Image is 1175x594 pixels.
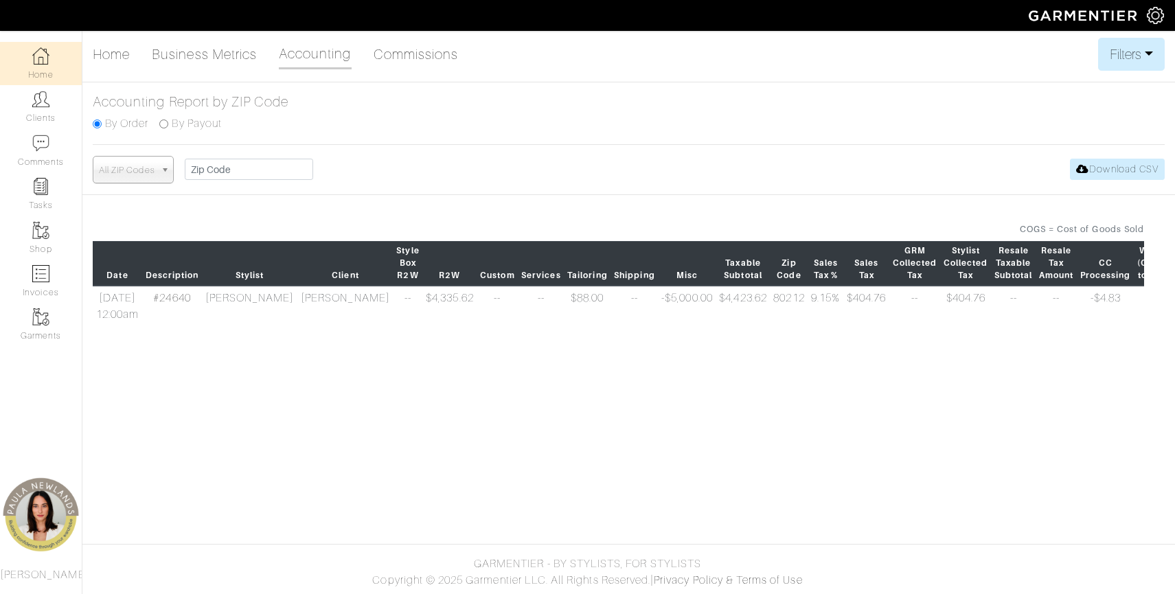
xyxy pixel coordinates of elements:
[32,178,49,195] img: reminder-icon-8004d30b9f0a5d33ae49ab947aed9ed385cf756f9e5892f1edd6e32f2345188e.png
[202,286,297,326] td: [PERSON_NAME]
[297,286,393,326] td: [PERSON_NAME]
[32,265,49,282] img: orders-icon-0abe47150d42831381b5fb84f609e132dff9fe21cb692f30cb5eec754e2cba89.png
[991,286,1036,326] td: --
[1098,38,1165,71] button: Filters
[32,222,49,239] img: garments-icon-b7da505a4dc4fd61783c78ac3ca0ef83fa9d6f193b1c9dc38574b1d14d53ca28.png
[142,241,202,286] th: Description
[393,286,423,326] td: --
[658,286,716,326] td: -$5,000.00
[564,241,611,286] th: Tailoring
[152,41,257,68] a: Business Metrics
[93,222,1144,236] div: COGS = Cost of Goods Sold
[372,574,650,586] span: Copyright © 2025 Garmentier LLC. All Rights Reserved.
[185,159,313,180] input: Zip Code
[1077,241,1134,286] th: CC Processing
[940,241,991,286] th: Stylist Collected Tax
[172,115,221,132] label: By Payout
[991,241,1036,286] th: Resale Taxable Subtotal
[32,308,49,325] img: garments-icon-b7da505a4dc4fd61783c78ac3ca0ef83fa9d6f193b1c9dc38574b1d14d53ca28.png
[32,47,49,65] img: dashboard-icon-dbcd8f5a0b271acd01030246c82b418ddd0df26cd7fceb0bd07c9910d44c42f6.png
[771,241,808,286] th: Zip Code
[889,286,940,326] td: --
[93,286,142,326] td: [DATE] 12:00am
[716,286,771,326] td: $4,423.62
[564,286,611,326] td: $88.00
[374,41,459,68] a: Commissions
[477,286,518,326] td: --
[202,241,297,286] th: Stylist
[422,286,477,326] td: $4,335.62
[1036,286,1077,326] td: --
[518,286,564,326] td: --
[808,241,843,286] th: Sales Tax %
[93,241,142,286] th: Date
[611,241,658,286] th: Shipping
[1070,159,1165,180] a: Download CSV
[889,241,940,286] th: GRM Collected Tax
[611,286,658,326] td: --
[93,93,1165,110] h5: Accounting Report by ZIP Code
[393,241,423,286] th: Style Box R2W
[843,286,889,326] td: $404.76
[1077,286,1134,326] td: -$4.83
[716,241,771,286] th: Taxable Subtotal
[105,115,148,132] label: By Order
[99,157,155,184] span: All ZIP Codes
[297,241,393,286] th: Client
[808,286,843,326] td: 9.15%
[771,286,808,326] td: 80212
[93,41,130,68] a: Home
[279,40,352,69] a: Accounting
[843,241,889,286] th: Sales Tax
[32,91,49,108] img: clients-icon-6bae9207a08558b7cb47a8932f037763ab4055f8c8b6bfacd5dc20c3e0201464.png
[477,241,518,286] th: Custom
[1036,241,1077,286] th: Resale Tax Amount
[654,574,802,586] a: Privacy Policy & Terms of Use
[153,292,190,304] a: #24640
[940,286,991,326] td: $404.76
[1147,7,1164,24] img: gear-icon-white-bd11855cb880d31180b6d7d6211b90ccbf57a29d726f0c71d8c61bd08dd39cc2.png
[32,135,49,152] img: comment-icon-a0a6a9ef722e966f86d9cbdc48e553b5cf19dbc54f86b18d962a5391bc8f6eb6.png
[1022,3,1147,27] img: garmentier-logo-header-white-b43fb05a5012e4ada735d5af1a66efaba907eab6374d6393d1fbf88cb4ef424d.png
[518,241,564,286] th: Services
[422,241,477,286] th: R2W
[658,241,716,286] th: Misc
